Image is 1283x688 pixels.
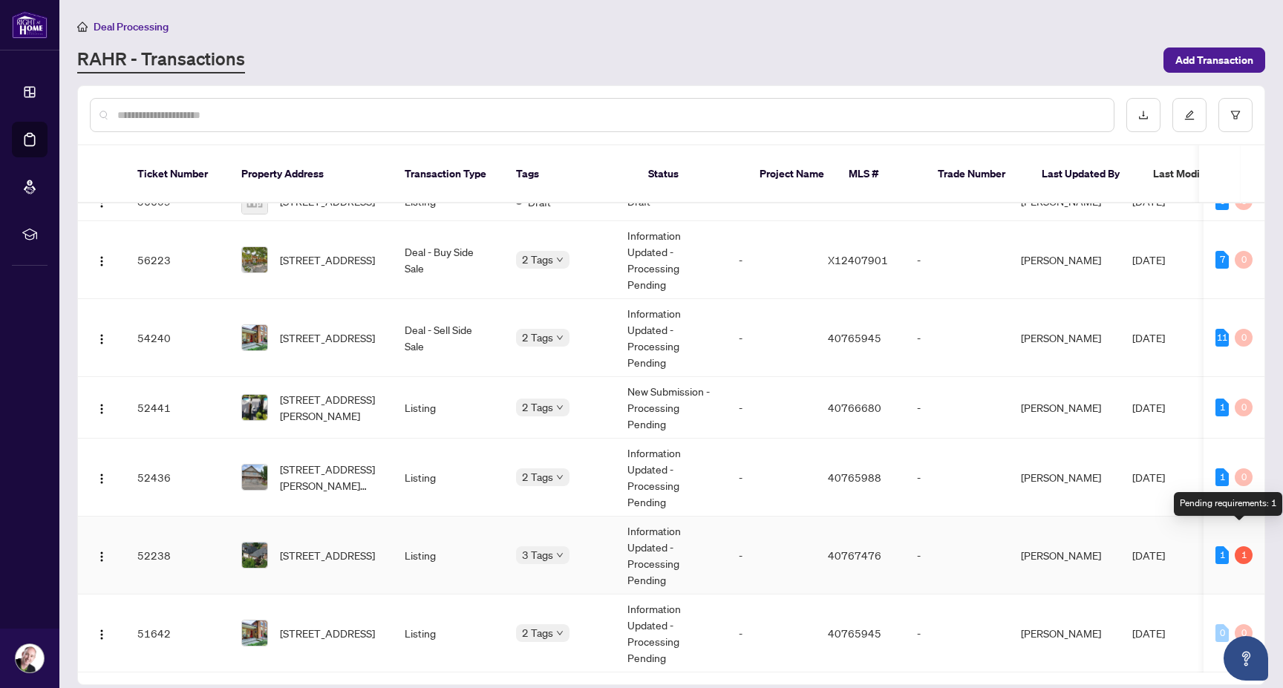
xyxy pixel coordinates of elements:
[77,22,88,32] span: home
[280,461,381,494] span: [STREET_ADDRESS][PERSON_NAME][PERSON_NAME]
[727,221,816,299] td: -
[90,326,114,350] button: Logo
[616,221,727,299] td: Information Updated - Processing Pending
[556,404,564,411] span: down
[522,399,553,416] span: 2 Tags
[616,439,727,517] td: Information Updated - Processing Pending
[125,439,229,517] td: 52436
[926,145,1030,203] th: Trade Number
[1132,548,1165,562] span: [DATE]
[280,547,375,563] span: [STREET_ADDRESS]
[1030,145,1141,203] th: Last Updated By
[125,594,229,672] td: 51642
[280,252,375,268] span: [STREET_ADDRESS]
[393,377,504,439] td: Listing
[1009,439,1120,517] td: [PERSON_NAME]
[1235,624,1253,642] div: 0
[90,543,114,567] button: Logo
[96,197,108,209] img: Logo
[125,145,229,203] th: Ticket Number
[1132,401,1165,414] span: [DATE]
[828,471,881,484] span: 40765988
[229,145,393,203] th: Property Address
[522,624,553,641] span: 2 Tags
[96,255,108,267] img: Logo
[1215,624,1229,642] div: 0
[1215,251,1229,269] div: 7
[905,439,1009,517] td: -
[90,248,114,272] button: Logo
[94,20,169,33] span: Deal Processing
[1218,98,1253,132] button: filter
[616,517,727,594] td: Information Updated - Processing Pending
[1230,110,1241,120] span: filter
[905,377,1009,439] td: -
[1009,377,1120,439] td: [PERSON_NAME]
[393,299,504,377] td: Deal - Sell Side Sale
[1132,626,1165,640] span: [DATE]
[748,145,837,203] th: Project Name
[1132,471,1165,484] span: [DATE]
[1235,329,1253,347] div: 0
[1009,517,1120,594] td: [PERSON_NAME]
[1215,546,1229,564] div: 1
[1235,546,1253,564] div: 1
[1138,110,1149,120] span: download
[125,299,229,377] td: 54240
[90,396,114,419] button: Logo
[727,377,816,439] td: -
[1132,331,1165,344] span: [DATE]
[242,543,267,568] img: thumbnail-img
[1215,329,1229,347] div: 11
[1009,299,1120,377] td: [PERSON_NAME]
[905,517,1009,594] td: -
[1235,468,1253,486] div: 0
[1009,594,1120,672] td: [PERSON_NAME]
[393,145,504,203] th: Transaction Type
[393,517,504,594] td: Listing
[1141,145,1275,203] th: Last Modified Date
[242,247,267,272] img: thumbnail-img
[77,47,245,73] a: RAHR - Transactions
[280,625,375,641] span: [STREET_ADDRESS]
[727,439,816,517] td: -
[90,465,114,489] button: Logo
[522,329,553,346] span: 2 Tags
[636,145,748,203] th: Status
[556,474,564,481] span: down
[1215,468,1229,486] div: 1
[1132,253,1165,266] span: [DATE]
[727,517,816,594] td: -
[504,145,636,203] th: Tags
[1224,636,1268,681] button: Open asap
[125,517,229,594] td: 52238
[1126,98,1160,132] button: download
[616,594,727,672] td: Information Updated - Processing Pending
[242,465,267,490] img: thumbnail-img
[393,221,504,299] td: Deal - Buy Side Sale
[96,629,108,641] img: Logo
[522,468,553,485] span: 2 Tags
[90,621,114,645] button: Logo
[96,333,108,345] img: Logo
[616,377,727,439] td: New Submission - Processing Pending
[837,145,926,203] th: MLS #
[125,377,229,439] td: 52441
[242,395,267,420] img: thumbnail-img
[727,594,816,672] td: -
[828,548,881,562] span: 40767476
[828,331,881,344] span: 40765945
[556,629,564,637] span: down
[96,403,108,415] img: Logo
[905,594,1009,672] td: -
[828,253,888,266] span: X12407901
[125,221,229,299] td: 56223
[905,299,1009,377] td: -
[1184,110,1195,120] span: edit
[280,391,381,424] span: [STREET_ADDRESS][PERSON_NAME]
[242,325,267,350] img: thumbnail-img
[1163,47,1265,73] button: Add Transaction
[1153,166,1244,182] span: Last Modified Date
[1175,48,1253,72] span: Add Transaction
[12,11,48,39] img: logo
